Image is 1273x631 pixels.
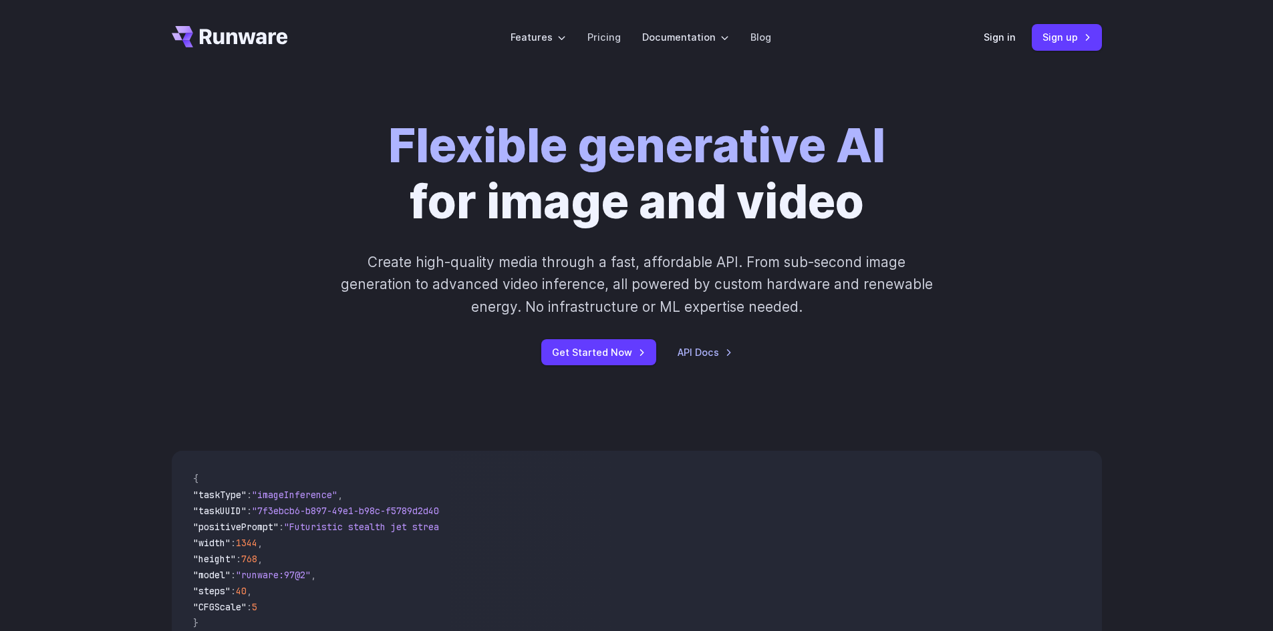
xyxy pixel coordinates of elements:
span: "height" [193,553,236,565]
span: : [231,569,236,581]
span: 40 [236,585,247,597]
a: Pricing [587,29,621,45]
strong: Flexible generative AI [388,117,885,174]
span: "positivePrompt" [193,521,279,533]
span: , [257,553,263,565]
a: Sign up [1032,24,1102,50]
span: { [193,473,198,485]
label: Features [511,29,566,45]
span: "taskType" [193,489,247,501]
span: : [247,601,252,613]
span: "7f3ebcb6-b897-49e1-b98c-f5789d2d40d7" [252,505,455,517]
span: , [257,537,263,549]
span: 768 [241,553,257,565]
span: : [247,505,252,517]
span: , [247,585,252,597]
a: API Docs [678,345,732,360]
label: Documentation [642,29,729,45]
span: : [236,553,241,565]
span: "Futuristic stealth jet streaking through a neon-lit cityscape with glowing purple exhaust" [284,521,770,533]
span: "CFGScale" [193,601,247,613]
a: Go to / [172,26,288,47]
span: "steps" [193,585,231,597]
a: Blog [750,29,771,45]
p: Create high-quality media through a fast, affordable API. From sub-second image generation to adv... [339,251,934,318]
span: "imageInference" [252,489,337,501]
span: "width" [193,537,231,549]
a: Sign in [984,29,1016,45]
span: "taskUUID" [193,505,247,517]
span: : [279,521,284,533]
span: } [193,617,198,629]
span: 5 [252,601,257,613]
span: , [337,489,343,501]
a: Get Started Now [541,339,656,365]
span: "runware:97@2" [236,569,311,581]
span: : [231,585,236,597]
span: 1344 [236,537,257,549]
span: "model" [193,569,231,581]
span: : [247,489,252,501]
span: , [311,569,316,581]
h1: for image and video [388,118,885,230]
span: : [231,537,236,549]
